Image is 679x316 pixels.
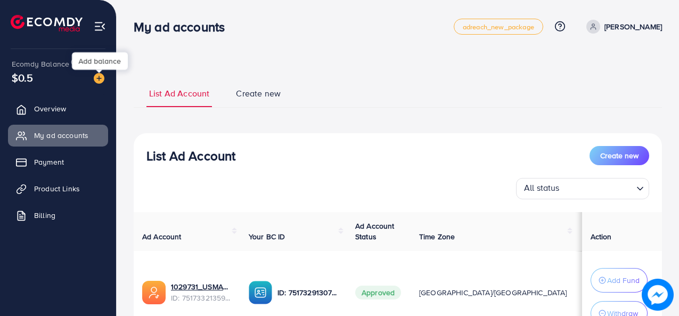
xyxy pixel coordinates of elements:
[522,180,562,197] span: All status
[11,15,83,31] img: logo
[8,178,108,199] a: Product Links
[249,281,272,304] img: ic-ba-acc.ded83a64.svg
[607,274,640,287] p: Add Fund
[419,231,455,242] span: Time Zone
[34,130,88,141] span: My ad accounts
[591,268,648,293] button: Add Fund
[134,19,233,35] h3: My ad accounts
[582,20,662,34] a: [PERSON_NAME]
[454,19,543,35] a: adreach_new_package
[8,125,108,146] a: My ad accounts
[642,279,674,311] img: image
[72,52,128,70] div: Add balance
[171,293,232,303] span: ID: 7517332135955726352
[94,20,106,33] img: menu
[171,281,232,303] div: <span class='underline'>1029731_USMAN BHAI_1750265294610</span></br>7517332135955726352
[149,87,209,100] span: List Ad Account
[355,221,395,242] span: Ad Account Status
[12,70,34,85] span: $0.5
[34,183,80,194] span: Product Links
[34,210,55,221] span: Billing
[8,98,108,119] a: Overview
[463,23,534,30] span: adreach_new_package
[236,87,281,100] span: Create new
[604,20,662,33] p: [PERSON_NAME]
[8,205,108,226] a: Billing
[34,103,66,114] span: Overview
[277,286,338,299] p: ID: 7517329130770677768
[590,146,649,165] button: Create new
[355,286,401,299] span: Approved
[419,287,567,298] span: [GEOGRAPHIC_DATA]/[GEOGRAPHIC_DATA]
[142,281,166,304] img: ic-ads-acc.e4c84228.svg
[516,178,649,199] div: Search for option
[146,148,235,164] h3: List Ad Account
[600,150,639,161] span: Create new
[171,281,232,292] a: 1029731_USMAN BHAI_1750265294610
[94,73,104,84] img: image
[563,180,632,197] input: Search for option
[142,231,182,242] span: Ad Account
[34,157,64,167] span: Payment
[8,151,108,173] a: Payment
[591,231,612,242] span: Action
[12,59,69,69] span: Ecomdy Balance
[249,231,285,242] span: Your BC ID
